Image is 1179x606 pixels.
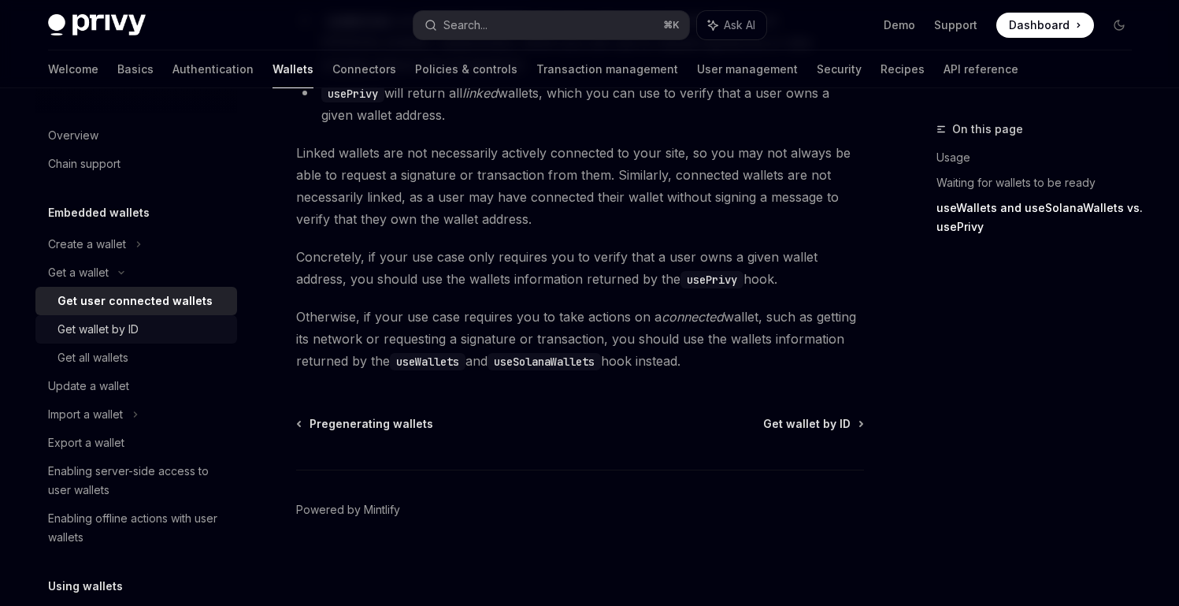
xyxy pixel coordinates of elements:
[296,142,864,230] span: Linked wallets are not necessarily actively connected to your site, so you may not always be able...
[35,150,237,178] a: Chain support
[310,416,433,432] span: Pregenerating wallets
[48,235,126,254] div: Create a wallet
[57,292,213,310] div: Get user connected wallets
[57,320,139,339] div: Get wallet by ID
[488,353,601,370] code: useSolanaWallets
[934,17,977,33] a: Support
[663,19,680,32] span: ⌘ K
[48,154,120,173] div: Chain support
[296,82,864,126] li: will return all wallets, which you can use to verify that a user owns a given wallet address.
[817,50,862,88] a: Security
[415,50,517,88] a: Policies & controls
[35,457,237,504] a: Enabling server-side access to user wallets
[763,416,862,432] a: Get wallet by ID
[1107,13,1132,38] button: Toggle dark mode
[763,416,851,432] span: Get wallet by ID
[884,17,915,33] a: Demo
[117,50,154,88] a: Basics
[35,121,237,150] a: Overview
[881,50,925,88] a: Recipes
[48,433,124,452] div: Export a wallet
[48,405,123,424] div: Import a wallet
[273,50,313,88] a: Wallets
[662,309,724,325] em: connected
[952,120,1023,139] span: On this page
[697,11,766,39] button: Ask AI
[936,170,1144,195] a: Waiting for wallets to be ready
[48,377,129,396] div: Update a wallet
[680,271,743,288] code: usePrivy
[996,13,1094,38] a: Dashboard
[697,50,798,88] a: User management
[48,577,123,596] h5: Using wallets
[296,502,400,518] a: Powered by Mintlify
[321,85,384,102] code: usePrivy
[48,50,98,88] a: Welcome
[35,372,237,400] a: Update a wallet
[35,287,237,315] a: Get user connected wallets
[57,348,128,367] div: Get all wallets
[443,16,488,35] div: Search...
[48,126,98,145] div: Overview
[536,50,678,88] a: Transaction management
[296,306,864,372] span: Otherwise, if your use case requires you to take actions on a wallet, such as getting its network...
[48,462,228,500] div: Enabling server-side access to user wallets
[936,195,1144,240] a: useWallets and useSolanaWallets vs. usePrivy
[462,85,498,101] em: linked
[944,50,1018,88] a: API reference
[35,344,237,372] a: Get all wallets
[724,17,755,33] span: Ask AI
[332,50,396,88] a: Connectors
[1009,17,1070,33] span: Dashboard
[35,504,237,552] a: Enabling offline actions with user wallets
[48,203,150,222] h5: Embedded wallets
[296,246,864,290] span: Concretely, if your use case only requires you to verify that a user owns a given wallet address,...
[298,416,433,432] a: Pregenerating wallets
[35,429,237,457] a: Export a wallet
[390,353,465,370] code: useWallets
[413,11,689,39] button: Search...⌘K
[48,509,228,547] div: Enabling offline actions with user wallets
[172,50,254,88] a: Authentication
[35,315,237,344] a: Get wallet by ID
[936,145,1144,170] a: Usage
[48,14,146,36] img: dark logo
[48,263,109,282] div: Get a wallet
